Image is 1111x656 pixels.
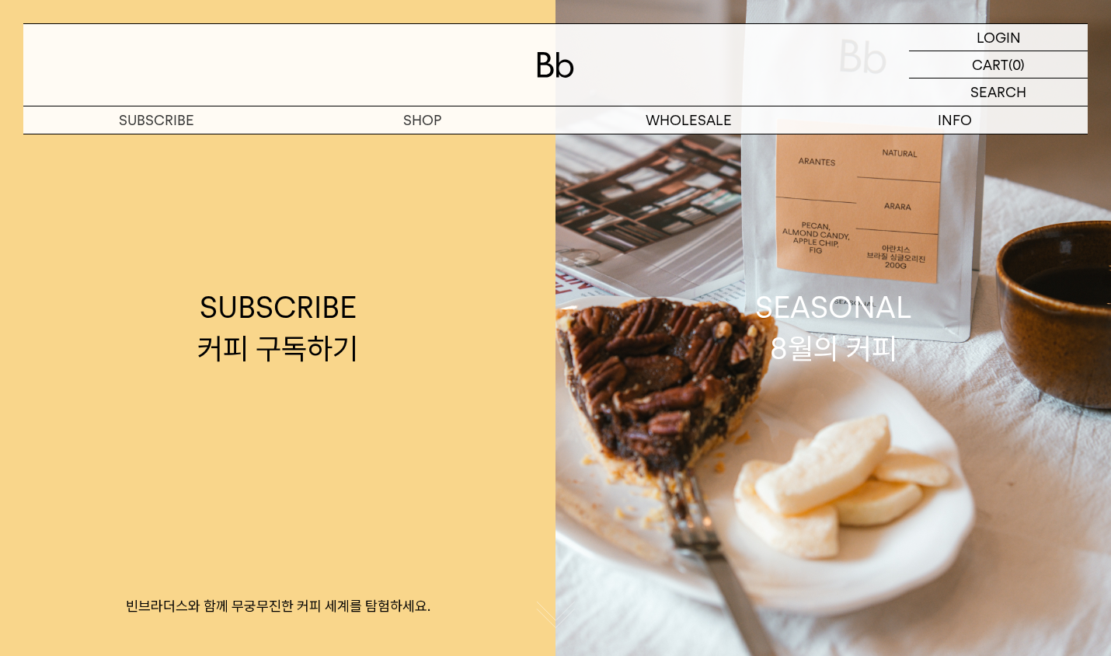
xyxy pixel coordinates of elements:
[555,106,822,134] p: WHOLESALE
[290,106,556,134] a: SHOP
[972,51,1008,78] p: CART
[909,51,1088,79] a: CART (0)
[822,106,1088,134] p: INFO
[1008,51,1025,78] p: (0)
[970,79,1026,106] p: SEARCH
[755,287,912,369] div: SEASONAL 8월의 커피
[537,52,574,78] img: 로고
[977,24,1021,51] p: LOGIN
[23,106,290,134] a: SUBSCRIBE
[197,287,358,369] div: SUBSCRIBE 커피 구독하기
[909,24,1088,51] a: LOGIN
